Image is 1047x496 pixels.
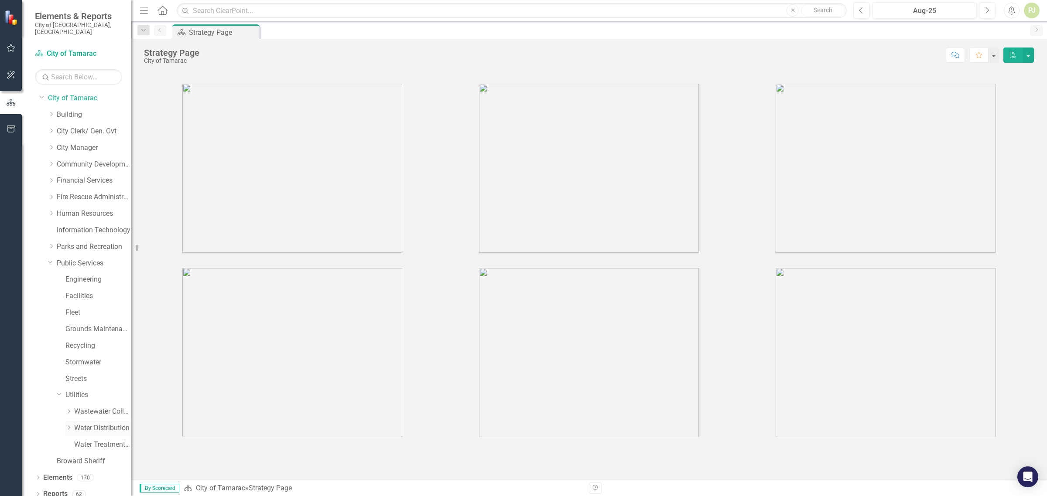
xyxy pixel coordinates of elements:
div: City of Tamarac [144,58,199,64]
a: City of Tamarac [35,49,122,59]
button: Aug-25 [872,3,977,18]
img: tamarac5%20v2.png [479,268,699,437]
a: Public Services [57,258,131,268]
a: Fleet [65,308,131,318]
a: Broward Sheriff [57,456,131,466]
input: Search Below... [35,69,122,85]
a: Recycling [65,341,131,351]
button: PJ [1024,3,1040,18]
div: Strategy Page [249,484,292,492]
input: Search ClearPoint... [177,3,847,18]
a: Building [57,110,131,120]
a: Stormwater [65,357,131,367]
a: Information Technology [57,225,131,235]
a: City of Tamarac [48,93,131,103]
img: tamarac3%20v3.png [776,84,996,253]
img: tamarac6%20v2.png [776,268,996,437]
a: Facilities [65,291,131,301]
a: Water Distribution [74,423,131,433]
div: Aug-25 [875,6,974,16]
a: City Clerk/ Gen. Gvt [57,126,131,136]
span: By Scorecard [140,484,179,493]
a: Utilities [65,390,131,400]
a: Elements [43,473,72,483]
a: City Manager [57,143,131,153]
div: » [184,483,582,493]
div: Strategy Page [144,48,199,58]
div: Strategy Page [189,27,257,38]
img: ClearPoint Strategy [4,10,20,25]
img: tamarac4%20v2.png [182,268,402,437]
a: City of Tamarac [196,484,245,492]
a: Grounds Maintenance [65,324,131,334]
div: 170 [77,474,94,481]
button: Search [801,4,845,17]
a: Streets [65,374,131,384]
span: Search [814,7,832,14]
small: City of [GEOGRAPHIC_DATA], [GEOGRAPHIC_DATA] [35,21,122,36]
a: Water Treatment Plant [74,440,131,450]
div: Open Intercom Messenger [1017,466,1038,487]
img: tamarac1%20v3.png [182,84,402,253]
a: Community Development [57,160,131,170]
a: Parks and Recreation [57,242,131,252]
a: Engineering [65,275,131,285]
a: Wastewater Collection [74,407,131,417]
a: Human Resources [57,209,131,219]
span: Elements & Reports [35,11,122,21]
a: Financial Services [57,176,131,186]
img: tamarac2%20v3.png [479,84,699,253]
a: Fire Rescue Administration [57,192,131,202]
